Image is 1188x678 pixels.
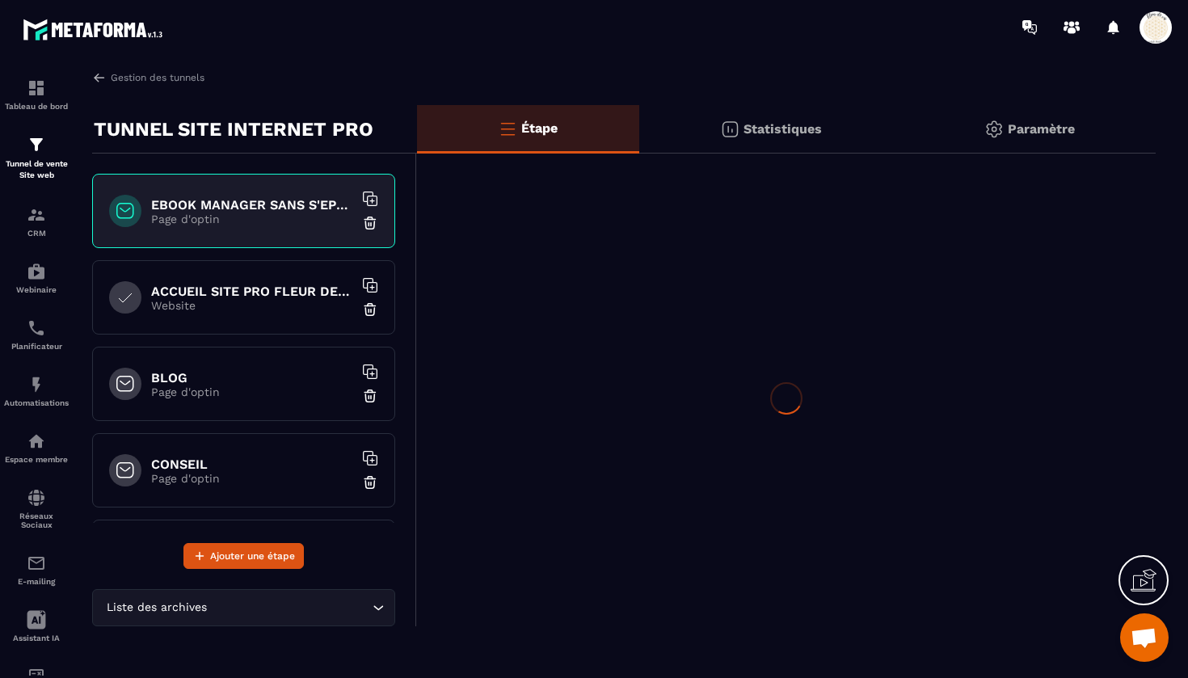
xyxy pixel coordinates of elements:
p: Website [151,299,353,312]
h6: CONSEIL [151,457,353,472]
a: social-networksocial-networkRéseaux Sociaux [4,476,69,541]
p: Réseaux Sociaux [4,512,69,529]
p: Espace membre [4,455,69,464]
img: arrow [92,70,107,85]
h6: ACCUEIL SITE PRO FLEUR DE VIE [151,284,353,299]
img: automations [27,432,46,451]
img: email [27,554,46,573]
img: automations [27,262,46,281]
a: schedulerschedulerPlanificateur [4,306,69,363]
p: Webinaire [4,285,69,294]
div: Ouvrir le chat [1120,613,1169,662]
p: CRM [4,229,69,238]
p: TUNNEL SITE INTERNET PRO [94,113,373,145]
p: Étape [521,120,558,136]
a: automationsautomationsEspace membre [4,419,69,476]
a: Assistant IA [4,598,69,655]
img: formation [27,78,46,98]
p: Planificateur [4,342,69,351]
p: Tableau de bord [4,102,69,111]
img: trash [362,388,378,404]
span: Ajouter une étape [210,548,295,564]
img: scheduler [27,318,46,338]
p: Page d'optin [151,213,353,225]
div: Search for option [92,589,395,626]
a: formationformationCRM [4,193,69,250]
p: Tunnel de vente Site web [4,158,69,181]
span: Liste des archives [103,599,210,617]
a: Gestion des tunnels [92,70,204,85]
img: trash [362,215,378,231]
a: automationsautomationsWebinaire [4,250,69,306]
img: stats.20deebd0.svg [720,120,739,139]
p: Statistiques [744,121,822,137]
img: trash [362,474,378,491]
input: Search for option [210,599,369,617]
button: Ajouter une étape [183,543,304,569]
img: setting-gr.5f69749f.svg [984,120,1004,139]
a: formationformationTunnel de vente Site web [4,123,69,193]
img: automations [27,375,46,394]
h6: EBOOK MANAGER SANS S'EPUISER OFFERT [151,197,353,213]
a: emailemailE-mailing [4,541,69,598]
img: logo [23,15,168,44]
img: formation [27,205,46,225]
p: Assistant IA [4,634,69,642]
h6: BLOG [151,370,353,385]
p: Automatisations [4,398,69,407]
p: Page d'optin [151,472,353,485]
p: Page d'optin [151,385,353,398]
img: bars-o.4a397970.svg [498,119,517,138]
p: Paramètre [1008,121,1075,137]
a: automationsautomationsAutomatisations [4,363,69,419]
img: trash [362,301,378,318]
img: social-network [27,488,46,507]
p: E-mailing [4,577,69,586]
a: formationformationTableau de bord [4,66,69,123]
img: formation [27,135,46,154]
